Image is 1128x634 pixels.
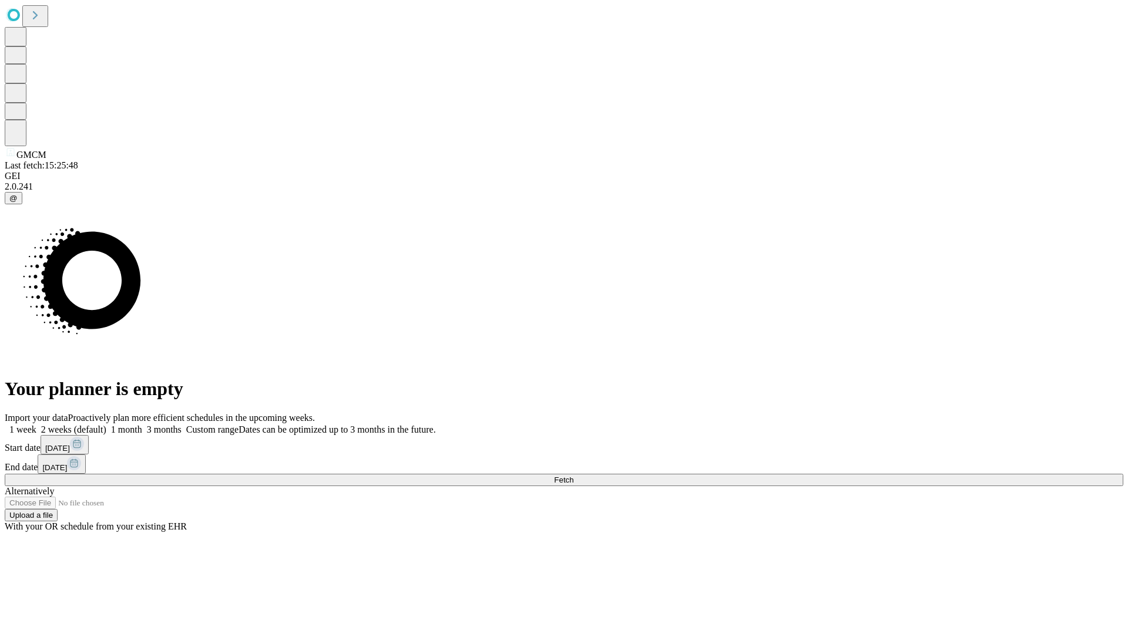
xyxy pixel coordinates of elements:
[186,424,239,434] span: Custom range
[5,160,78,170] span: Last fetch: 15:25:48
[5,181,1123,192] div: 2.0.241
[42,463,67,472] span: [DATE]
[5,486,54,496] span: Alternatively
[239,424,435,434] span: Dates can be optimized up to 3 months in the future.
[45,444,70,453] span: [DATE]
[9,194,18,203] span: @
[5,509,58,521] button: Upload a file
[5,521,187,531] span: With your OR schedule from your existing EHR
[38,454,86,474] button: [DATE]
[5,474,1123,486] button: Fetch
[5,171,1123,181] div: GEI
[147,424,182,434] span: 3 months
[68,413,315,423] span: Proactively plan more efficient schedules in the upcoming weeks.
[5,378,1123,400] h1: Your planner is empty
[111,424,142,434] span: 1 month
[16,150,46,160] span: GMCM
[9,424,36,434] span: 1 week
[5,454,1123,474] div: End date
[5,413,68,423] span: Import your data
[5,192,22,204] button: @
[41,424,106,434] span: 2 weeks (default)
[5,435,1123,454] div: Start date
[41,435,89,454] button: [DATE]
[554,475,573,484] span: Fetch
